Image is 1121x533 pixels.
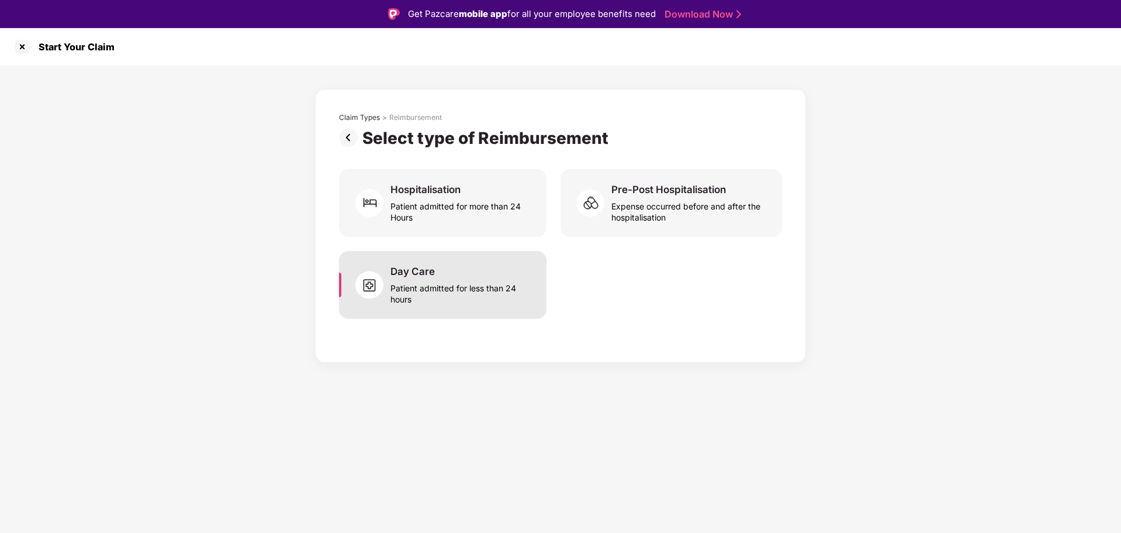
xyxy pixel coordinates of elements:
img: svg+xml;base64,PHN2ZyB4bWxucz0iaHR0cDovL3d3dy53My5vcmcvMjAwMC9zdmciIHdpZHRoPSI2MCIgaGVpZ2h0PSI1OC... [576,185,611,221]
div: Patient admitted for less than 24 hours [390,278,532,305]
div: Hospitalisation [390,183,461,196]
div: Claim Types [339,113,380,122]
div: Expense occurred before and after the hospitalisation [611,196,768,223]
img: svg+xml;base64,PHN2ZyBpZD0iUHJldi0zMngzMiIgeG1sbnM9Imh0dHA6Ly93d3cudzMub3JnLzIwMDAvc3ZnIiB3aWR0aD... [339,128,362,147]
div: Pre-Post Hospitalisation [611,183,726,196]
img: svg+xml;base64,PHN2ZyB4bWxucz0iaHR0cDovL3d3dy53My5vcmcvMjAwMC9zdmciIHdpZHRoPSI2MCIgaGVpZ2h0PSI1OC... [355,267,390,302]
div: > [382,113,387,122]
div: Patient admitted for more than 24 Hours [390,196,532,223]
img: Logo [388,8,400,20]
div: Day Care [390,265,435,278]
img: Stroke [736,8,741,20]
div: Select type of Reimbursement [362,128,613,148]
div: Reimbursement [389,113,442,122]
img: svg+xml;base64,PHN2ZyB4bWxucz0iaHR0cDovL3d3dy53My5vcmcvMjAwMC9zdmciIHdpZHRoPSI2MCIgaGVpZ2h0PSI2MC... [355,185,390,221]
a: Download Now [665,8,738,20]
strong: mobile app [459,8,507,19]
div: Get Pazcare for all your employee benefits need [408,7,656,21]
div: Start Your Claim [32,41,115,53]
